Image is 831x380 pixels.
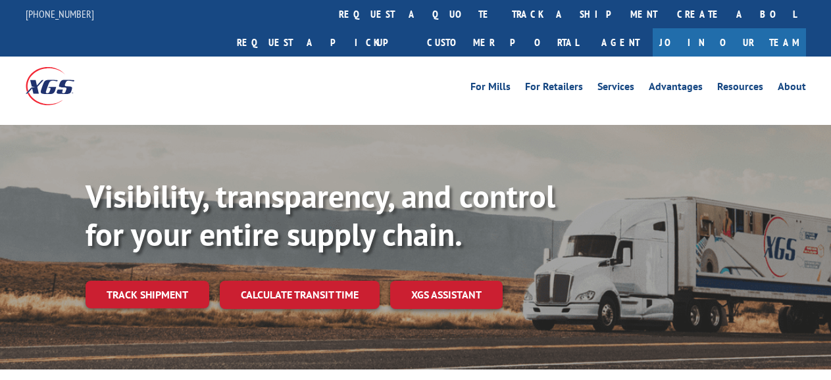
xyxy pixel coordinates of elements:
[227,28,417,57] a: Request a pickup
[390,281,503,309] a: XGS ASSISTANT
[417,28,588,57] a: Customer Portal
[597,82,634,96] a: Services
[717,82,763,96] a: Resources
[220,281,380,309] a: Calculate transit time
[778,82,806,96] a: About
[470,82,511,96] a: For Mills
[86,176,555,254] b: Visibility, transparency, and control for your entire supply chain.
[86,281,209,308] a: Track shipment
[588,28,653,57] a: Agent
[525,82,583,96] a: For Retailers
[653,28,806,57] a: Join Our Team
[649,82,703,96] a: Advantages
[26,7,94,20] a: [PHONE_NUMBER]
